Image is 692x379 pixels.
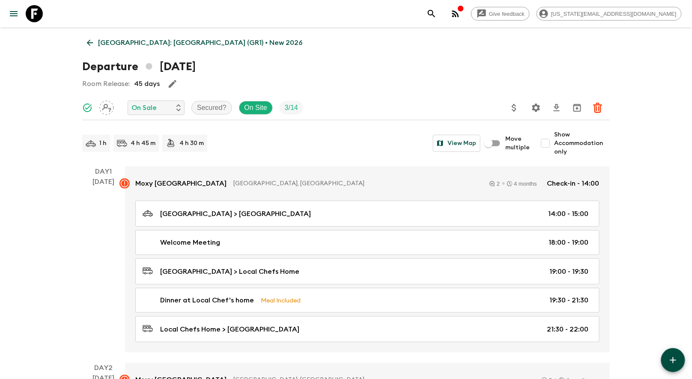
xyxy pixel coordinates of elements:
[135,178,227,189] p: Moxy [GEOGRAPHIC_DATA]
[549,209,589,219] p: 14:00 - 15:00
[233,179,479,188] p: [GEOGRAPHIC_DATA], [GEOGRAPHIC_DATA]
[484,11,529,17] span: Give feedback
[82,58,196,75] h1: Departure [DATE]
[82,363,125,373] p: Day 2
[82,34,307,51] a: [GEOGRAPHIC_DATA]: [GEOGRAPHIC_DATA] (GR1) • New 2026
[135,201,600,227] a: [GEOGRAPHIC_DATA] > [GEOGRAPHIC_DATA]14:00 - 15:00
[507,181,537,187] div: 4 months
[82,103,92,113] svg: Synced Successfully
[5,5,22,22] button: menu
[546,11,681,17] span: [US_STATE][EMAIL_ADDRESS][DOMAIN_NAME]
[506,99,523,116] button: Update Price, Early Bird Discount and Costs
[93,177,115,352] div: [DATE]
[191,101,232,115] div: Secured?
[99,139,107,148] p: 1 h
[82,166,125,177] p: Day 1
[280,101,303,115] div: Trip Fill
[261,296,301,305] p: Meal Included
[135,288,600,313] a: Dinner at Local Chef's homeMeal Included19:30 - 21:30
[505,135,530,152] span: Move multiple
[547,324,589,335] p: 21:30 - 22:00
[135,230,600,255] a: Welcome Meeting18:00 - 19:00
[131,103,157,113] p: On Sale
[160,324,299,335] p: Local Chefs Home > [GEOGRAPHIC_DATA]
[589,99,606,116] button: Delete
[549,237,589,248] p: 18:00 - 19:00
[99,103,114,110] span: Assign pack leader
[197,103,227,113] p: Secured?
[433,135,480,152] button: View Map
[550,266,589,277] p: 19:00 - 19:30
[131,139,155,148] p: 4 h 45 m
[245,103,267,113] p: On Site
[471,7,530,21] a: Give feedback
[489,181,500,187] div: 2
[239,101,273,115] div: On Site
[179,139,204,148] p: 4 h 30 m
[548,99,565,116] button: Download CSV
[160,295,254,305] p: Dinner at Local Chef's home
[537,7,682,21] div: [US_STATE][EMAIL_ADDRESS][DOMAIN_NAME]
[160,209,311,219] p: [GEOGRAPHIC_DATA] > [GEOGRAPHIC_DATA]
[125,166,610,201] a: Moxy [GEOGRAPHIC_DATA][GEOGRAPHIC_DATA], [GEOGRAPHIC_DATA]24 monthsCheck-in - 14:00
[285,103,298,113] p: 3 / 14
[528,99,545,116] button: Settings
[135,258,600,284] a: [GEOGRAPHIC_DATA] > Local Chefs Home19:00 - 19:30
[134,79,160,89] p: 45 days
[569,99,586,116] button: Archive (Completed, Cancelled or Unsynced Departures only)
[554,130,610,156] span: Show Accommodation only
[550,295,589,305] p: 19:30 - 21:30
[160,237,220,248] p: Welcome Meeting
[82,79,130,89] p: Room Release:
[135,316,600,342] a: Local Chefs Home > [GEOGRAPHIC_DATA]21:30 - 22:00
[547,178,600,189] p: Check-in - 14:00
[423,5,440,22] button: search adventures
[98,38,302,48] p: [GEOGRAPHIC_DATA]: [GEOGRAPHIC_DATA] (GR1) • New 2026
[160,266,299,277] p: [GEOGRAPHIC_DATA] > Local Chefs Home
